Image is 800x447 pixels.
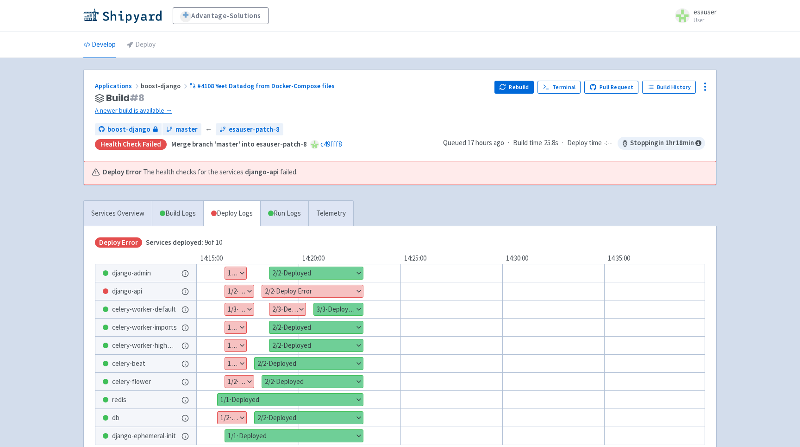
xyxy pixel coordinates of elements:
[308,201,353,226] a: Telemetry
[669,8,717,23] a: esauser User
[112,304,176,315] span: celery-worker-default
[83,8,162,23] img: Shipyard logo
[95,82,141,90] a: Applications
[83,32,116,58] a: Develop
[260,201,308,226] a: Run Logs
[107,124,150,135] span: boost-django
[112,395,126,405] span: redis
[494,81,534,94] button: Rebuild
[694,7,717,16] span: esauser
[513,138,542,148] span: Build time
[245,167,279,176] a: django-api
[146,237,222,248] span: 9 of 10
[152,201,203,226] a: Build Logs
[320,140,342,148] a: c49fff8
[106,93,144,103] span: Build
[537,81,581,94] a: Terminal
[112,268,151,279] span: django-admin
[112,377,151,387] span: celery-flower
[197,253,299,264] div: 14:15:00
[189,82,336,90] a: #4108 Yeet Datadog from Docker-Compose files
[584,81,638,94] a: Pull Request
[162,123,201,136] a: master
[502,253,604,264] div: 14:30:00
[112,358,145,369] span: celery-beat
[95,139,167,150] div: Health check failed
[203,201,260,226] a: Deploy Logs
[443,138,504,147] span: Queued
[84,201,152,226] a: Services Overview
[618,137,705,150] span: Stopping in 1 hr 18 min
[143,167,298,178] span: The health checks for the services failed.
[171,140,307,148] strong: Merge branch 'master' into esauser-patch-8
[112,286,142,297] span: django-api
[299,253,400,264] div: 14:20:00
[400,253,502,264] div: 14:25:00
[175,124,198,135] span: master
[112,340,178,351] span: celery-worker-highmem
[468,138,504,147] time: 17 hours ago
[112,413,119,423] span: db
[127,32,156,58] a: Deploy
[95,105,487,116] a: A newer build is available →
[141,82,189,90] span: boost-django
[604,253,706,264] div: 14:35:00
[146,238,203,247] span: Services deployed:
[229,124,280,135] span: esauser-patch-8
[130,91,144,104] span: # 8
[112,322,177,333] span: celery-worker-imports
[544,138,558,148] span: 25.8s
[443,137,705,150] div: · ·
[642,81,696,94] a: Build History
[604,138,612,148] span: -:--
[173,7,269,24] a: Advantage-Solutions
[95,237,142,248] span: Deploy Error
[112,431,176,441] span: django-ephemeral-init
[95,123,162,136] a: boost-django
[694,17,717,23] small: User
[205,124,212,135] span: ←
[103,167,142,178] b: Deploy Error
[567,138,602,148] span: Deploy time
[216,123,283,136] a: esauser-patch-8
